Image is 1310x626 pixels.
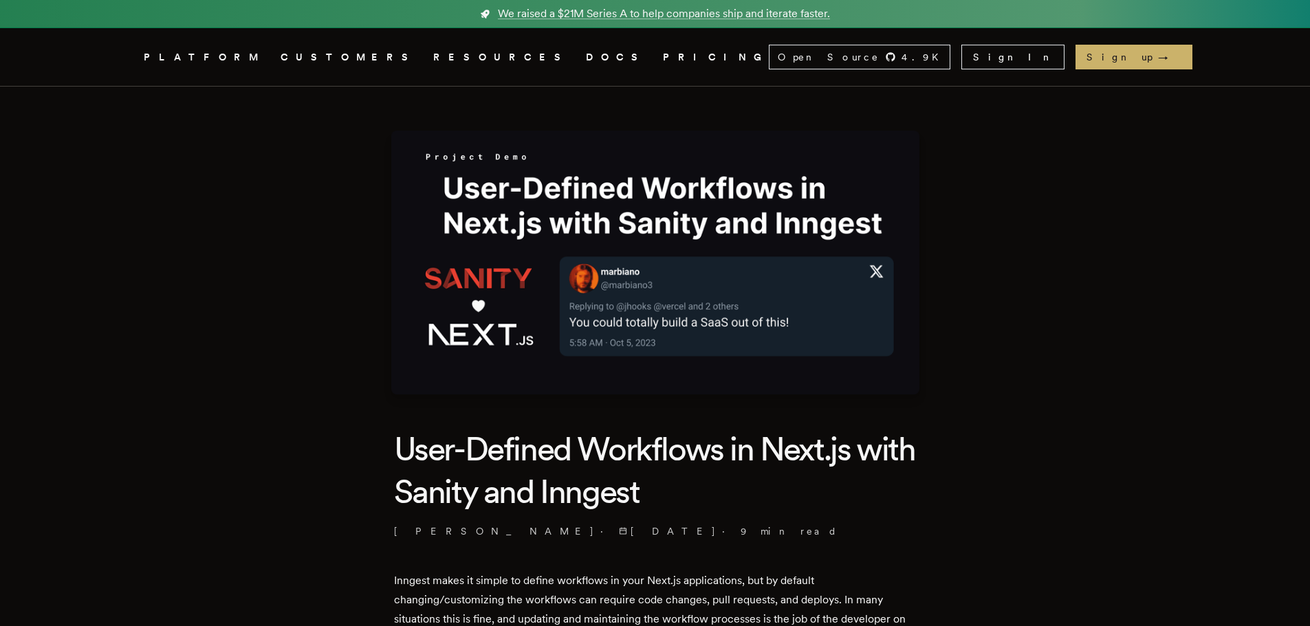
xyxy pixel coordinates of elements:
[144,49,264,66] button: PLATFORM
[391,131,919,394] img: Featured image for User-Defined Workflows in Next.js with Sanity and Inngest blog post
[961,45,1065,69] a: Sign In
[902,50,947,64] span: 4.9 K
[1076,45,1192,69] a: Sign up
[394,427,917,513] h1: User-Defined Workflows in Next.js with Sanity and Inngest
[394,524,595,538] a: [PERSON_NAME]
[433,49,569,66] button: RESOURCES
[741,524,838,538] span: 9 min read
[619,524,717,538] span: [DATE]
[105,28,1205,86] nav: Global
[586,49,646,66] a: DOCS
[498,5,830,22] span: We raised a $21M Series A to help companies ship and iterate faster.
[1158,50,1181,64] span: →
[778,50,880,64] span: Open Source
[281,49,417,66] a: CUSTOMERS
[394,524,917,538] p: · ·
[663,49,769,66] a: PRICING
